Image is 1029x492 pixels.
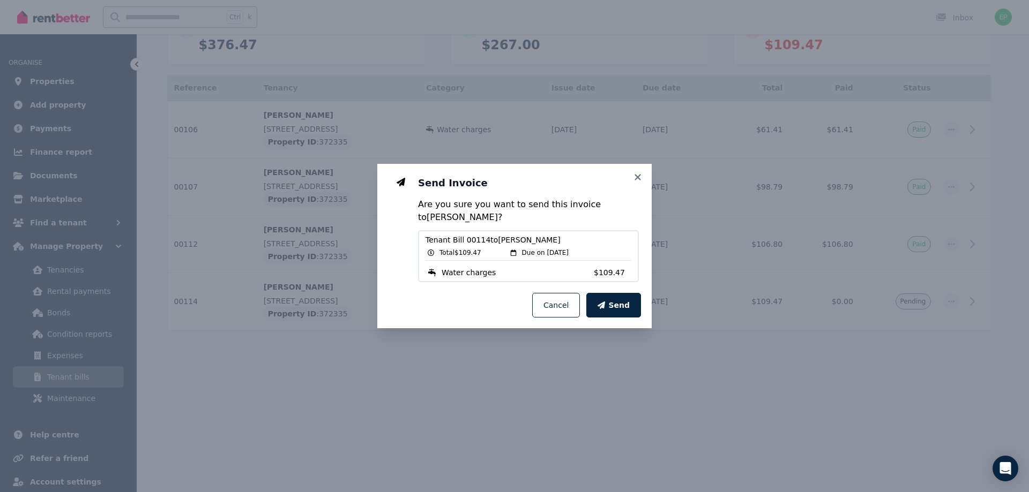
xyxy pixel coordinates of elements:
h3: Send Invoice [418,177,639,190]
span: Due on [DATE] [522,248,569,257]
span: Send [608,300,630,311]
span: $109.47 [594,267,631,278]
span: Water charges [442,267,496,278]
span: Tenant Bill 00114 to [PERSON_NAME] [426,234,631,245]
div: Open Intercom Messenger [993,456,1018,481]
button: Send [586,293,641,317]
p: Are you sure you want to send this invoice to [PERSON_NAME] ? [418,198,639,224]
button: Cancel [532,293,580,317]
span: Total $109.47 [439,248,481,257]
